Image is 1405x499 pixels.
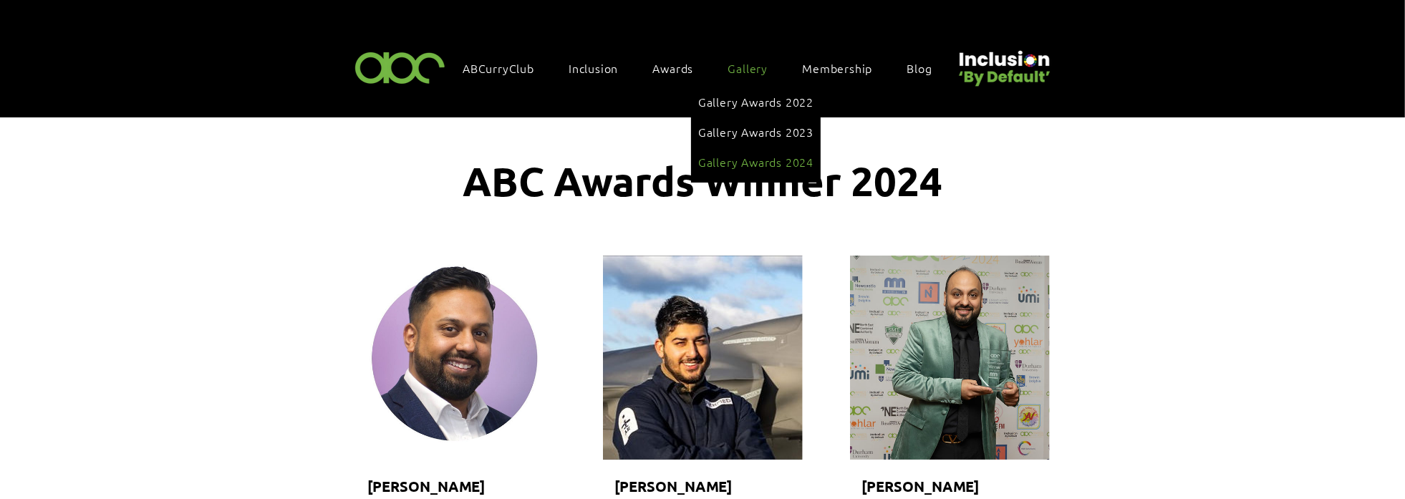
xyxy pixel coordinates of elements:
[455,53,556,83] a: ABCurryClub
[721,53,790,83] a: Gallery
[603,256,803,460] img: Akmal Akmed
[954,39,1053,88] img: Untitled design (22).png
[795,53,894,83] a: Membership
[698,154,813,170] span: Gallery Awards 2024
[463,60,534,76] span: ABCurryClub
[455,53,954,83] nav: Site
[368,477,486,495] span: [PERSON_NAME]
[900,53,954,83] a: Blog
[698,94,813,110] span: Gallery Awards 2022
[698,118,813,145] a: Gallery Awards 2023
[615,477,733,495] span: [PERSON_NAME]
[645,53,715,83] div: Awards
[728,60,768,76] span: Gallery
[463,155,942,205] span: ABC Awards Winner 2024
[652,60,693,76] span: Awards
[356,256,556,460] img: Abu Ali
[351,46,450,88] img: ABC-Logo-Blank-Background-01-01-2.png
[691,81,821,183] div: Gallery
[698,148,813,175] a: Gallery Awards 2024
[850,256,1050,460] img: Amit Bahanda
[907,60,932,76] span: Blog
[569,60,618,76] span: Inclusion
[802,60,872,76] span: Membership
[698,124,813,140] span: Gallery Awards 2023
[561,53,639,83] div: Inclusion
[698,88,813,115] a: Gallery Awards 2022
[862,477,980,495] span: [PERSON_NAME]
